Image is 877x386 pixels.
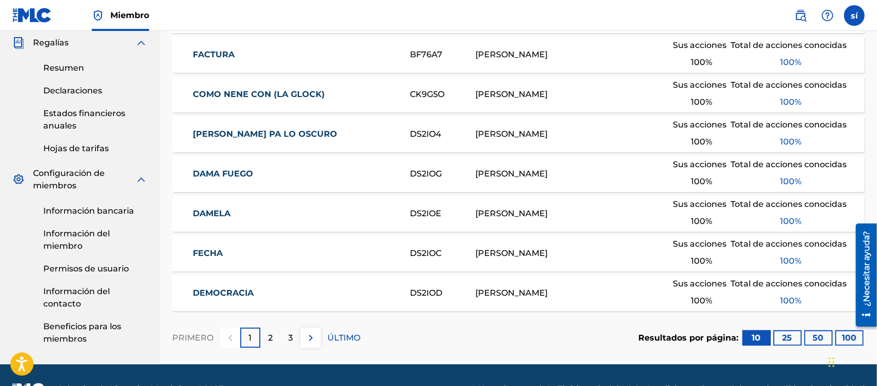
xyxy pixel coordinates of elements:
font: DS2IOD [410,288,442,298]
font: Información del miembro [43,229,110,251]
img: bien [305,332,317,344]
a: COMO NENE CON (LA GLOCK) [193,88,396,101]
font: 100 [691,137,706,147]
font: % [706,296,713,305]
a: FACTURA [193,49,396,61]
button: 25 [773,330,802,346]
font: 100 [780,57,795,67]
img: expandir [135,37,147,49]
font: Información bancaria [43,206,134,216]
font: Sus acciones [673,199,726,209]
img: buscar [795,9,807,22]
button: 50 [804,330,833,346]
font: % [795,216,801,226]
a: DAMA FUEGO [193,168,396,180]
button: 10 [742,330,771,346]
font: Sus acciones [673,159,726,169]
font: 100 [691,256,706,266]
font: ÚLTIMO [327,333,360,343]
a: Información del contacto [43,285,147,310]
font: [PERSON_NAME] [475,248,548,258]
a: [PERSON_NAME] PA LO OSCURO [193,128,396,140]
font: [PERSON_NAME] [475,89,548,99]
font: 100 [842,333,856,343]
iframe: Widget de chat [825,336,877,386]
div: Menú de usuario [844,5,865,26]
font: [PERSON_NAME] [475,288,548,298]
font: % [795,296,801,305]
font: Total de acciones conocidas [731,239,847,249]
font: Total de acciones conocidas [731,80,847,90]
font: 3 [288,333,293,343]
font: [PERSON_NAME] [475,50,548,59]
font: Sus acciones [673,279,726,288]
font: Permisos de usuario [43,264,129,274]
font: 50 [813,333,824,343]
font: 100 [691,97,706,107]
img: ayuda [821,9,834,22]
font: 100 [691,57,706,67]
font: CK9G5O [410,89,444,99]
font: % [706,137,713,147]
a: DAMELA [193,207,396,220]
a: DEMOCRACIA [193,287,396,299]
img: Configuración de miembros [12,173,25,186]
font: Total de acciones conocidas [731,159,847,169]
font: Miembro [110,10,149,20]
a: Declaraciones [43,85,147,97]
font: Resultados por página: [638,333,738,343]
a: Información bancaria [43,205,147,217]
font: FECHA [193,248,223,258]
font: Total de acciones conocidas [731,40,847,50]
font: % [795,137,801,147]
font: 100 [780,137,795,147]
font: DS2IOE [410,208,441,218]
font: % [706,216,713,226]
font: Información del contacto [43,286,110,309]
font: [PERSON_NAME] [475,129,548,139]
font: 100 [691,216,706,226]
a: Búsqueda pública [790,5,811,26]
font: Resumen [43,63,84,73]
font: 10 [752,333,761,343]
font: % [795,57,801,67]
font: Declaraciones [43,86,102,95]
a: Estados financieros anuales [43,107,147,132]
font: Total de acciones conocidas [731,279,847,288]
font: COMO NENE CON (LA GLOCK) [193,89,325,99]
font: 100 [780,216,795,226]
font: % [795,176,801,186]
font: Sus acciones [673,120,726,130]
font: Beneficios para los miembros [43,321,121,344]
font: DAMELA [193,208,230,218]
font: % [706,176,713,186]
a: Beneficios para los miembros [43,320,147,345]
font: DS2IOC [410,248,441,258]
a: Resumen [43,62,147,74]
font: 100 [691,176,706,186]
font: Sus acciones [673,40,726,50]
div: Arrastrar [829,347,835,378]
img: Regalías [12,37,25,49]
font: 100 [780,176,795,186]
a: Información del miembro [43,228,147,252]
font: % [795,97,801,107]
font: Hojas de tarifas [43,143,109,153]
font: PRIMERO [172,333,213,343]
font: % [706,256,713,266]
font: [PERSON_NAME] PA LO OSCURO [193,129,337,139]
div: Ayuda [817,5,838,26]
a: Permisos de usuario [43,263,147,275]
font: % [706,57,713,67]
font: [PERSON_NAME] [475,208,548,218]
font: FACTURA [193,50,235,59]
font: 2 [268,333,273,343]
img: Logotipo del MLC [12,8,52,23]
font: Regalías [33,38,69,47]
font: [PERSON_NAME] [475,169,548,179]
font: DS2IO4 [410,129,441,139]
font: DS2IOG [410,169,442,179]
font: 100 [691,296,706,305]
